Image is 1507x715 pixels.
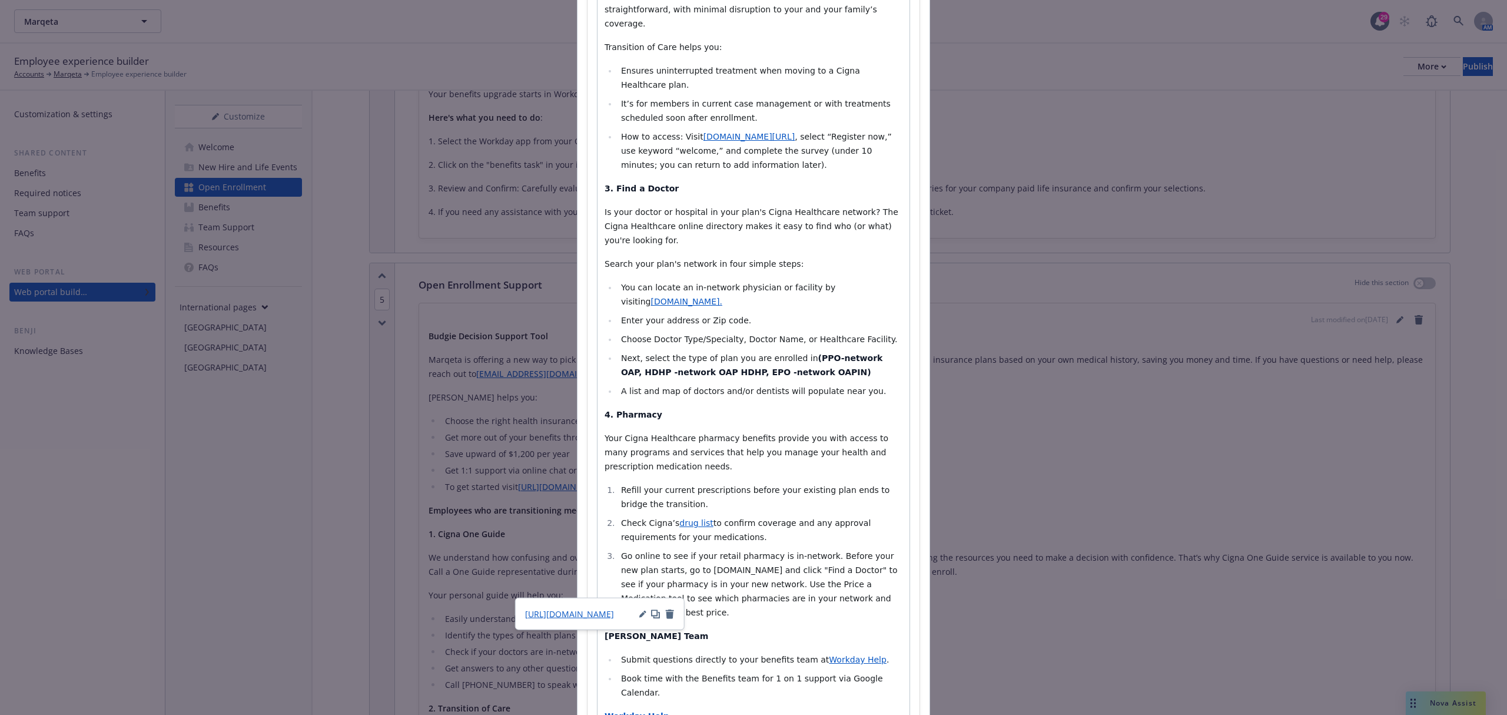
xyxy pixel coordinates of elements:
span: Refill your current prescriptions before your existing plan ends to bridge the transition. [621,485,892,509]
span: Your Cigna Healthcare pharmacy benefits provide you with access to many programs and services tha... [605,433,891,471]
span: A list and map of doctors and/or dentists will populate near you. [621,386,886,396]
span: Enter your address or Zip code. [621,316,751,325]
a: drug list [679,518,713,528]
span: Go online to see if your retail pharmacy is in-network. Before your new plan starts, go to [DOMAI... [621,551,900,617]
span: Ensures uninterrupted treatment when moving to a Cigna Healthcare plan. [621,66,862,90]
span: Transition of Care helps you: [605,42,722,52]
strong: 3. Find a Doctor [605,184,679,193]
span: . [887,655,889,664]
span: It’s for members in current case management or with treatments scheduled soon after enrollment. [621,99,893,123]
span: How to access: Visit [621,132,703,141]
span: Book time with the Benefits team for 1 on 1 support via Google Calendar. [621,674,885,697]
span: Choose Doctor Type/Specialty, Doctor Name, or Healthcare Facility. [621,335,897,344]
span: Submit questions directly to your benefits team at [621,655,829,664]
a: Workday Help [829,655,887,664]
span: Is your doctor or hospital in your plan's Cigna Healthcare network? The Cigna Healthcare online d... [605,207,901,245]
span: to confirm coverage and any approval requirements for your medications. [621,518,874,542]
span: Search your plan's network in four simple steps: [605,259,804,269]
a: [DOMAIN_NAME][URL] [703,132,795,141]
strong: 4. Pharmacy [605,410,662,419]
span: [URL][DOMAIN_NAME] [525,608,614,620]
span: Check Cigna’s [621,518,679,528]
a: [URL][DOMAIN_NAME] [525,608,614,620]
strong: [PERSON_NAME] Team [605,631,708,641]
a: [DOMAIN_NAME]. [650,297,722,306]
span: You can locate an in-network physician or facility by visiting [621,283,838,306]
span: , select “Register now,” use keyword “welcome,” and complete the survey (under 10 minutes; you ca... [621,132,894,170]
span: Next, select the type of plan you are enrolled in [621,353,818,363]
